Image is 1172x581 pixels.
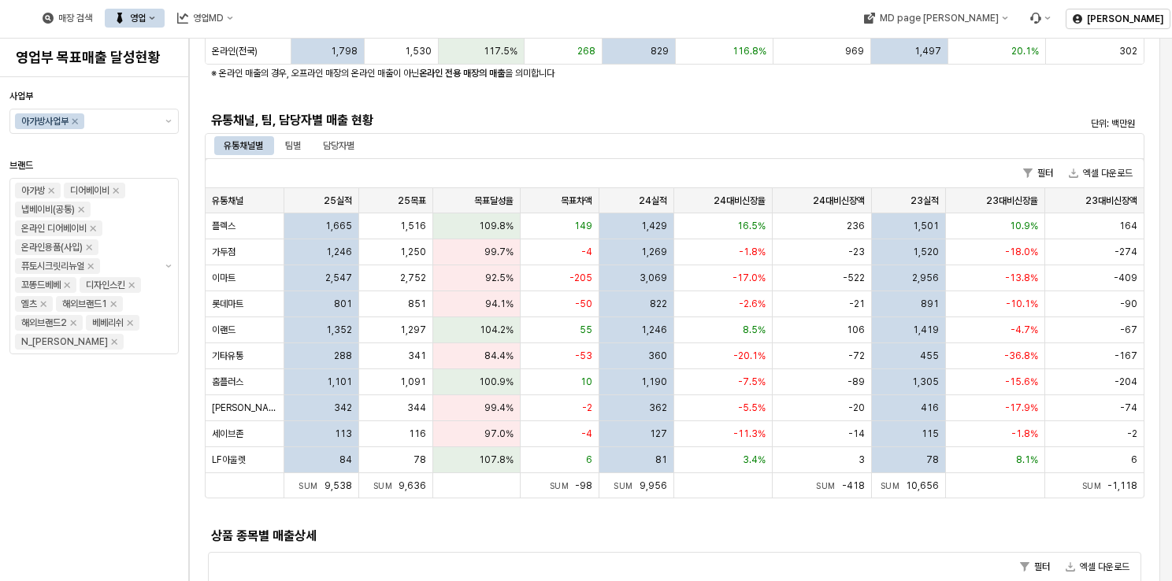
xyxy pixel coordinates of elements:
[733,350,766,362] span: -20.1%
[1020,9,1059,28] div: Menu item 6
[276,136,310,155] div: 팀별
[1115,350,1137,362] span: -167
[70,183,109,198] div: 디어베이비
[640,480,667,491] span: 9,956
[1005,246,1038,258] span: -18.0%
[159,179,178,353] button: 제안 사항 표시
[922,427,939,440] span: 115
[849,298,865,310] span: -21
[21,239,83,255] div: 온라인용품(사입)
[714,194,766,207] span: 24대비신장율
[325,220,352,232] span: 1,665
[33,9,102,28] button: 매장 검색
[130,13,146,24] div: 영업
[1120,402,1137,414] span: -74
[326,246,352,258] span: 1,246
[641,220,667,232] span: 1,429
[1011,427,1038,440] span: -1.8%
[87,263,94,269] div: Remove 퓨토시크릿리뉴얼
[550,481,576,490] span: Sum
[1005,402,1038,414] span: -17.9%
[212,298,243,310] span: 롯데마트
[212,402,277,414] span: [PERSON_NAME]
[580,376,592,388] span: 10
[334,402,352,414] span: 342
[1059,557,1136,576] button: 엑셀 다운로드
[21,334,108,350] div: N_[PERSON_NAME]
[113,187,119,194] div: Remove 디어베이비
[651,45,669,57] span: 829
[480,324,514,336] span: 104.2%
[40,301,46,307] div: Remove 엘츠
[168,9,243,28] div: 영업MD
[334,298,352,310] span: 801
[1119,220,1137,232] span: 164
[912,272,939,284] span: 2,956
[484,402,514,414] span: 99.4%
[848,427,865,440] span: -14
[299,481,325,490] span: Sum
[339,453,352,466] span: 84
[575,298,592,310] span: -50
[105,9,165,28] button: 영업
[911,194,939,207] span: 23실적
[843,272,865,284] span: -522
[9,160,33,171] span: 브랜드
[1014,557,1056,576] button: 필터
[285,136,301,155] div: 팀별
[414,453,426,466] span: 78
[212,220,236,232] span: 플렉스
[189,39,1172,581] main: App Frame
[737,220,766,232] span: 16.5%
[1085,194,1137,207] span: 23대비신장액
[920,350,939,362] span: 455
[474,194,514,207] span: 목표달성율
[21,296,37,312] div: 엘츠
[484,45,517,57] span: 117.5%
[1006,298,1038,310] span: -10.1%
[743,324,766,336] span: 8.5%
[212,427,243,440] span: 세이브존
[21,315,67,331] div: 해외브랜드2
[641,324,667,336] span: 1,246
[641,376,667,388] span: 1,190
[1011,324,1038,336] span: -4.7%
[926,453,939,466] span: 78
[326,324,352,336] span: 1,352
[325,480,352,491] span: 9,538
[650,298,667,310] span: 822
[212,45,258,57] span: 온라인(전국)
[400,246,426,258] span: 1,250
[1082,481,1108,490] span: Sum
[408,350,426,362] span: 341
[21,202,75,217] div: 냅베이비(공통)
[400,324,426,336] span: 1,297
[479,220,514,232] span: 109.8%
[21,277,61,293] div: 꼬똥드베베
[48,187,54,194] div: Remove 아가방
[913,220,939,232] span: 1,501
[70,320,76,326] div: Remove 해외브랜드2
[813,194,865,207] span: 24대비신장액
[159,109,178,133] button: 제안 사항 표시
[575,480,592,491] span: -98
[399,480,426,491] span: 9,636
[842,480,865,491] span: -418
[398,194,426,207] span: 25목표
[848,350,865,362] span: -72
[212,272,236,284] span: 이마트
[211,113,903,128] h5: 유통채널, 팀, 담당자별 매출 현황
[739,246,766,258] span: -1.8%
[86,277,125,293] div: 디자인스킨
[732,45,766,57] span: 116.8%
[738,376,766,388] span: -7.5%
[854,9,1017,28] button: MD page [PERSON_NAME]
[21,220,87,236] div: 온라인 디어베이비
[569,272,592,284] span: -205
[485,298,514,310] span: 94.1%
[986,194,1038,207] span: 23대비신장율
[650,427,667,440] span: 127
[211,528,903,544] h5: 상품 종목별 매출상세
[484,350,514,362] span: 84.4%
[1115,246,1137,258] span: -274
